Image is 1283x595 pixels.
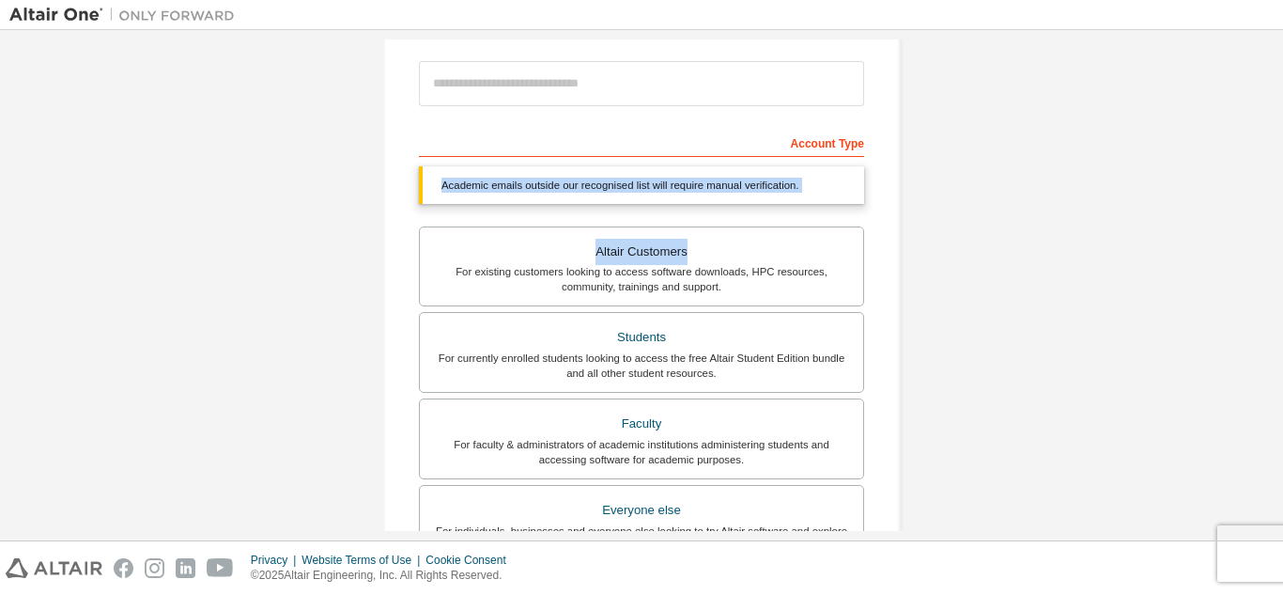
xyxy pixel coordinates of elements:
img: instagram.svg [145,558,164,578]
div: Account Type [419,127,864,157]
img: facebook.svg [114,558,133,578]
div: For individuals, businesses and everyone else looking to try Altair software and explore our prod... [431,524,852,554]
img: altair_logo.svg [6,558,102,578]
div: Website Terms of Use [301,553,425,568]
img: linkedin.svg [176,558,195,578]
div: Everyone else [431,497,852,524]
div: Students [431,324,852,351]
div: For currently enrolled students looking to access the free Altair Student Edition bundle and all ... [431,351,852,381]
div: Cookie Consent [425,553,517,568]
div: Academic emails outside our recognised list will require manual verification. [419,166,864,204]
div: Altair Customers [431,239,852,265]
p: © 2025 Altair Engineering, Inc. All Rights Reserved. [251,568,518,584]
img: youtube.svg [207,558,234,578]
div: Faculty [431,411,852,437]
div: For faculty & administrators of academic institutions administering students and accessing softwa... [431,437,852,467]
div: For existing customers looking to access software downloads, HPC resources, community, trainings ... [431,264,852,294]
img: Altair One [9,6,244,24]
div: Privacy [251,553,301,568]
